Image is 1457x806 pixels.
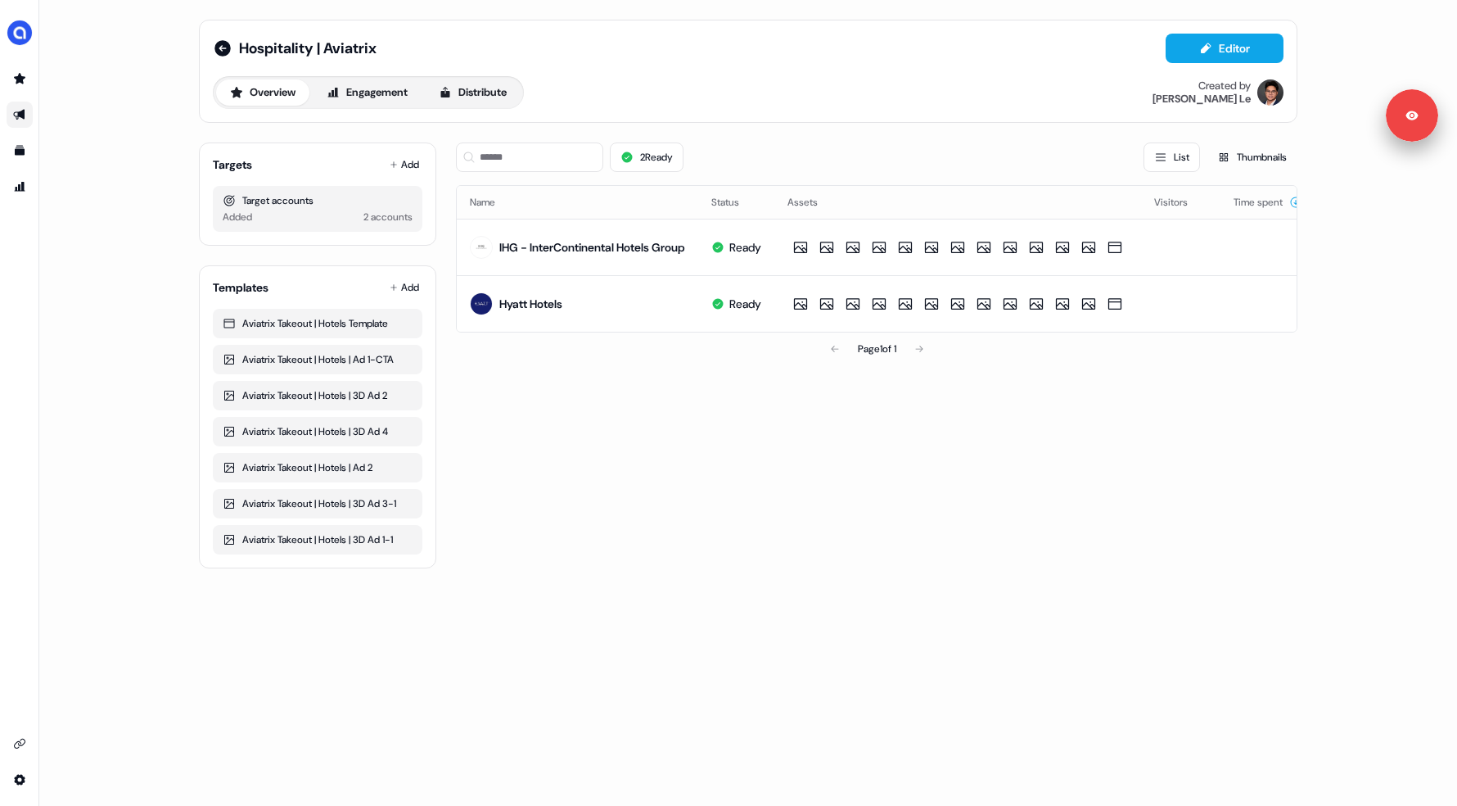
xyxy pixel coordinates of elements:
[1257,79,1283,106] img: Hugh
[223,315,413,332] div: Aviatrix Takeout | Hotels Template
[239,38,377,58] span: Hospitality | Aviatrix
[313,79,422,106] button: Engagement
[223,496,413,512] div: Aviatrix Takeout | Hotels | 3D Ad 3-1
[1234,188,1302,217] button: Time spent
[7,66,33,92] a: Go to prospects
[499,296,562,312] div: Hyatt Hotels
[7,138,33,164] a: Go to templates
[216,79,309,106] button: Overview
[213,156,252,173] div: Targets
[223,351,413,368] div: Aviatrix Takeout | Hotels | Ad 1-CTA
[774,186,1141,219] th: Assets
[386,153,422,176] button: Add
[499,239,685,256] div: IHG - InterContinental Hotels Group
[363,209,413,225] div: 2 accounts
[1207,143,1297,172] button: Thumbnails
[223,460,413,476] div: Aviatrix Takeout | Hotels | Ad 2
[223,423,413,440] div: Aviatrix Takeout | Hotels | 3D Ad 4
[729,239,761,256] div: Ready
[1166,34,1283,63] button: Editor
[711,188,759,217] button: Status
[223,387,413,404] div: Aviatrix Takeout | Hotels | 3D Ad 2
[223,209,252,225] div: Added
[213,279,268,296] div: Templates
[858,341,896,357] div: Page 1 of 1
[470,188,515,217] button: Name
[1166,42,1283,59] a: Editor
[1153,93,1251,106] div: [PERSON_NAME] Le
[223,192,413,209] div: Target accounts
[1198,79,1251,93] div: Created by
[729,296,761,312] div: Ready
[7,174,33,200] a: Go to attribution
[7,767,33,793] a: Go to integrations
[425,79,521,106] button: Distribute
[386,276,422,299] button: Add
[610,143,683,172] button: 2Ready
[1143,143,1200,172] button: List
[1154,188,1207,217] button: Visitors
[223,532,413,548] div: Aviatrix Takeout | Hotels | 3D Ad 1-1
[7,731,33,757] a: Go to integrations
[7,102,33,128] a: Go to outbound experience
